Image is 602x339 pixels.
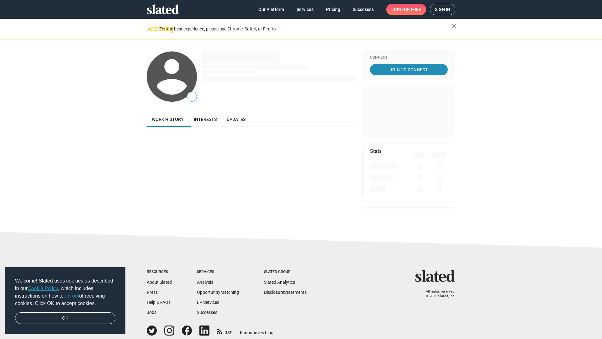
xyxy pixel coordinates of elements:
[197,310,217,315] a: Successes
[258,4,284,15] span: Our Platform
[450,22,458,30] mat-icon: close
[194,117,217,122] span: Interests
[348,4,379,15] a: Successes
[152,117,184,122] span: Work history
[147,112,189,127] a: Work history
[386,4,426,15] a: Joinfor free
[292,4,319,15] a: Services
[217,326,232,336] a: RSS
[197,270,239,275] div: Services
[197,300,219,305] a: EP Services
[147,280,172,285] a: About Slated
[419,289,455,299] p: All rights reserved. © 2025 Slated, Inc.
[321,4,345,15] a: Pricing
[430,4,455,15] a: Sign in
[187,93,197,101] span: —
[370,64,448,75] a: Join To Connect
[240,325,273,336] a: filmonomics blog
[147,25,155,32] mat-icon: warning
[147,290,158,295] a: Press
[326,4,340,15] span: Pricing
[353,4,374,15] span: Successes
[240,330,247,335] span: film
[15,277,115,307] span: Welcome! Slated uses cookies as described in our , which includes instructions on how to of recei...
[253,4,289,15] a: Our Platform
[264,290,307,295] a: DisclosureStatements
[147,300,171,305] a: Help & FAQs
[264,270,307,275] div: Slated Group
[159,25,451,33] div: For the best experience, please use Chrome, Safari, or Firefox.
[222,112,251,127] a: Updates
[370,55,448,60] div: Connect
[147,270,172,275] div: Resources
[371,64,446,75] span: Join To Connect
[370,148,382,154] mat-card-title: Stats
[28,286,58,291] a: Cookie Policy
[391,4,421,15] span: Join
[189,112,222,127] a: Interests
[435,4,450,15] span: Sign in
[15,312,115,324] a: dismiss cookie message
[297,4,314,15] span: Services
[64,293,79,299] a: opt-out
[197,280,213,285] a: Analysis
[264,280,295,285] a: Slated Analytics
[197,290,239,295] a: OpportunityMatching
[5,267,125,334] div: cookieconsent
[147,310,156,315] a: Jobs
[227,117,246,122] span: Updates
[401,4,421,15] span: for free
